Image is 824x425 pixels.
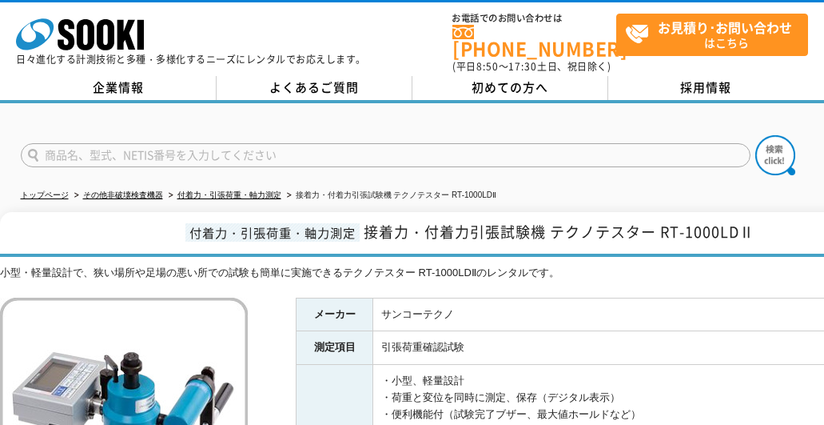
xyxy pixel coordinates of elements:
[364,221,754,243] span: 接着力・付着力引張試験機 テクノテスター RT-1000LDⅡ
[21,76,217,100] a: 企業情報
[452,25,616,58] a: [PHONE_NUMBER]
[472,78,548,96] span: 初めての方へ
[21,143,750,167] input: 商品名、型式、NETIS番号を入力してください
[177,190,281,199] a: 付着力・引張荷重・軸力測定
[625,14,807,54] span: はこちら
[83,190,163,199] a: その他非破壊検査機器
[755,135,795,175] img: btn_search.png
[185,223,360,242] span: 付着力・引張荷重・軸力測定
[616,14,808,56] a: お見積り･お問い合わせはこちら
[284,187,497,204] li: 接着力・付着力引張試験機 テクノテスター RT-1000LDⅡ
[452,14,616,23] span: お電話でのお問い合わせは
[508,59,537,74] span: 17:30
[452,59,611,74] span: (平日 ～ 土日、祝日除く)
[412,76,608,100] a: 初めての方へ
[297,298,373,331] th: メーカー
[217,76,412,100] a: よくあるご質問
[608,76,804,100] a: 採用情報
[297,331,373,365] th: 測定項目
[476,59,499,74] span: 8:50
[16,54,366,64] p: 日々進化する計測技術と多種・多様化するニーズにレンタルでお応えします。
[21,190,69,199] a: トップページ
[658,18,792,37] strong: お見積り･お問い合わせ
